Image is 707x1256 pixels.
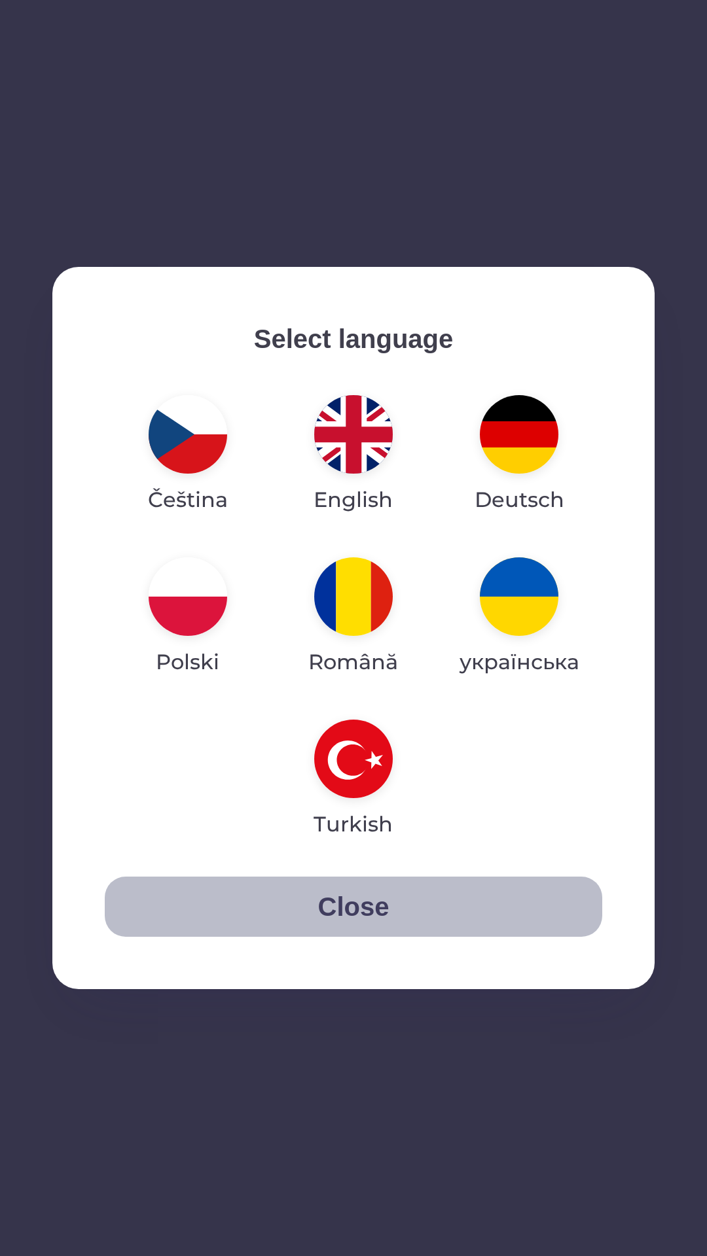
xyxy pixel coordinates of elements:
button: Deutsch [443,385,596,526]
button: Čeština [117,385,259,526]
button: English [282,385,424,526]
button: Turkish [282,709,424,850]
img: ro flag [314,557,393,636]
p: Turkish [314,809,393,840]
img: uk flag [480,557,558,636]
img: tr flag [314,720,393,798]
p: Deutsch [475,484,564,515]
p: English [314,484,393,515]
p: Română [308,646,398,678]
button: Close [105,877,602,937]
button: Română [277,547,429,688]
p: українська [460,646,579,678]
img: cs flag [149,395,227,474]
p: Polski [156,646,219,678]
button: Polski [117,547,259,688]
img: pl flag [149,557,227,636]
p: Select language [105,319,602,358]
img: de flag [480,395,558,474]
p: Čeština [148,484,228,515]
button: українська [437,547,602,688]
img: en flag [314,395,393,474]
